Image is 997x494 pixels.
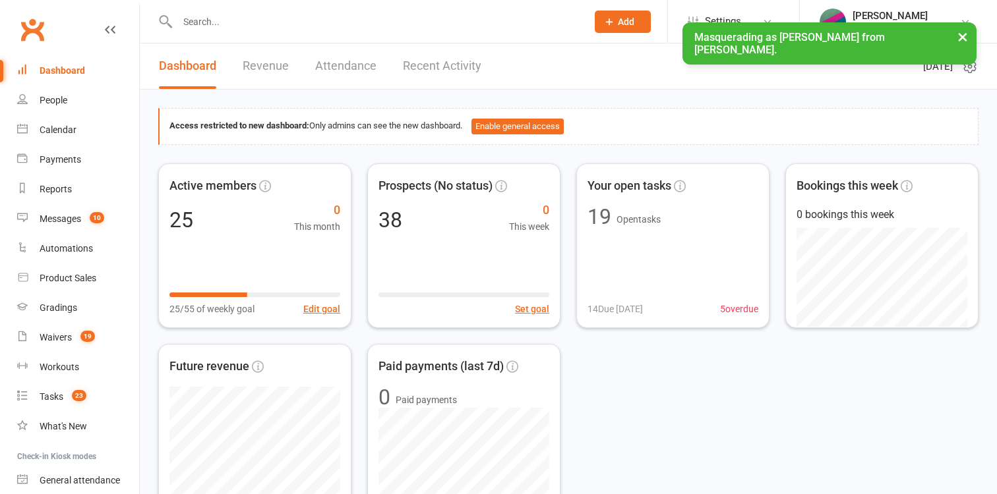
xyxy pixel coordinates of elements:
div: Tasks [40,391,63,402]
span: 14 Due [DATE] [588,302,643,316]
span: This week [509,219,549,234]
div: What's New [40,421,87,431]
span: 10 [90,212,104,223]
a: Tasks 23 [17,382,139,412]
button: Enable general access [471,119,564,134]
span: Future revenue [169,357,249,376]
input: Search... [173,13,578,31]
a: Messages 10 [17,204,139,234]
div: Messages [40,213,81,224]
div: 38 [378,209,402,231]
span: Active members [169,177,257,196]
div: Calendar [40,124,76,135]
div: 0 [378,387,390,408]
span: Settings [705,7,741,36]
span: Bookings this week [797,177,898,196]
div: [PERSON_NAME] [853,10,928,22]
a: Calendar [17,115,139,145]
a: Automations [17,234,139,263]
button: Edit goal [303,302,340,316]
a: Dashboard [17,56,139,86]
span: This month [294,219,340,234]
span: Add [618,16,634,27]
span: 23 [72,390,86,401]
div: 25 [169,209,193,231]
div: Automations [40,243,93,254]
div: 0 bookings this week [797,206,967,223]
span: Your open tasks [588,177,671,196]
div: General attendance [40,475,120,485]
div: Reports [40,184,72,194]
span: Paid payments (last 7d) [378,357,504,376]
div: Workouts [40,362,79,372]
div: 19 [588,206,611,227]
strong: Access restricted to new dashboard: [169,121,309,130]
div: Gradings [40,302,77,313]
button: Add [595,11,651,33]
a: Clubworx [16,13,49,46]
div: Payments [40,154,81,165]
span: 25/55 of weekly goal [169,302,255,316]
div: People [40,95,67,105]
div: Waivers [40,332,72,343]
span: Masquerading as [PERSON_NAME] from [PERSON_NAME]. [694,31,885,56]
span: Prospects (No status) [378,177,493,196]
button: × [951,22,975,51]
div: [PERSON_NAME] [853,22,928,34]
span: 0 [294,201,340,220]
div: Product Sales [40,273,96,283]
a: What's New [17,412,139,441]
a: Gradings [17,293,139,323]
span: 0 [509,201,549,220]
span: Paid payments [396,393,457,407]
a: Reports [17,175,139,204]
a: Waivers 19 [17,323,139,352]
span: 5 overdue [720,302,758,316]
a: People [17,86,139,115]
div: Only admins can see the new dashboard. [169,119,968,134]
div: Dashboard [40,65,85,76]
span: Open tasks [617,214,661,225]
span: 19 [80,331,95,342]
a: Product Sales [17,263,139,293]
a: Workouts [17,352,139,382]
img: thumb_image1651469884.png [820,9,846,35]
a: Payments [17,145,139,175]
button: Set goal [515,302,549,316]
